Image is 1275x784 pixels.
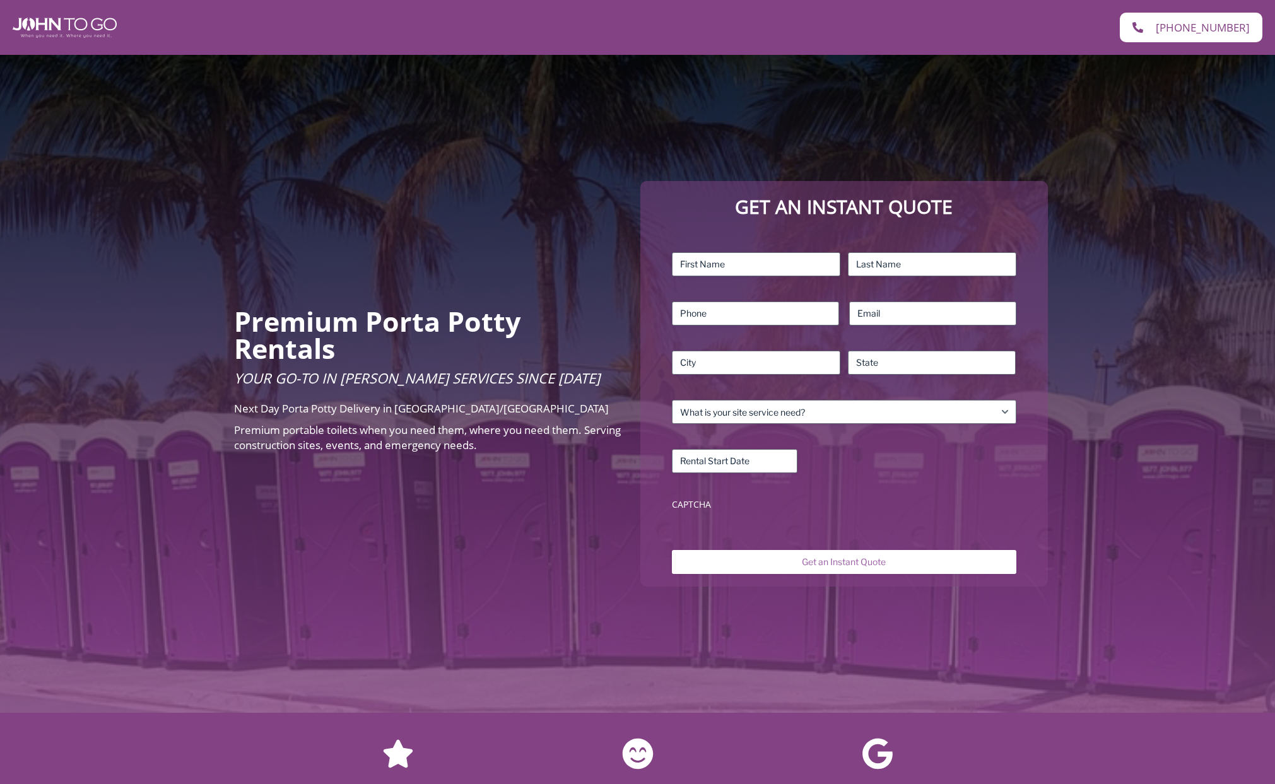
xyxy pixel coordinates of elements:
[849,301,1016,325] input: Email
[13,18,117,38] img: John To Go
[672,351,840,375] input: City
[672,301,839,325] input: Phone
[1156,22,1250,33] span: [PHONE_NUMBER]
[672,498,1016,511] label: CAPTCHA
[234,423,621,452] span: Premium portable toilets when you need them, where you need them. Serving construction sites, eve...
[672,550,1016,574] input: Get an Instant Quote
[234,308,622,362] h2: Premium Porta Potty Rentals
[653,194,1035,221] p: Get an Instant Quote
[1120,13,1262,42] a: [PHONE_NUMBER]
[1225,734,1275,784] button: Live Chat
[672,449,797,473] input: Rental Start Date
[234,368,600,387] span: Your Go-To in [PERSON_NAME] Services Since [DATE]
[234,401,609,416] span: Next Day Porta Potty Delivery in [GEOGRAPHIC_DATA]/[GEOGRAPHIC_DATA]
[672,252,840,276] input: First Name
[848,252,1016,276] input: Last Name
[848,351,1016,375] input: State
